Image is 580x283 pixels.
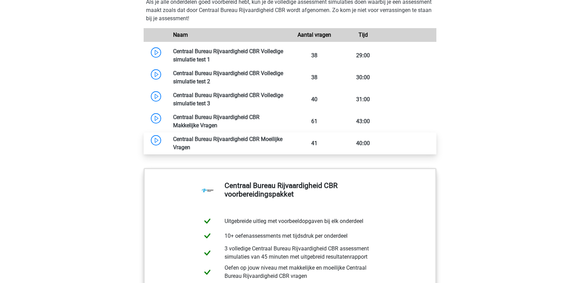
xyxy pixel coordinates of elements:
[168,91,290,108] div: Centraal Bureau Rijvaardigheid CBR Volledige simulatie test 3
[168,69,290,86] div: Centraal Bureau Rijvaardigheid CBR Volledige simulatie test 2
[168,47,290,64] div: Centraal Bureau Rijvaardigheid CBR Volledige simulatie test 1
[290,31,339,39] div: Aantal vragen
[168,31,290,39] div: Naam
[168,135,290,152] div: Centraal Bureau Rijvaardigheid CBR Moeilijke Vragen
[339,31,387,39] div: Tijd
[168,113,290,130] div: Centraal Bureau Rijvaardigheid CBR Makkelijke Vragen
